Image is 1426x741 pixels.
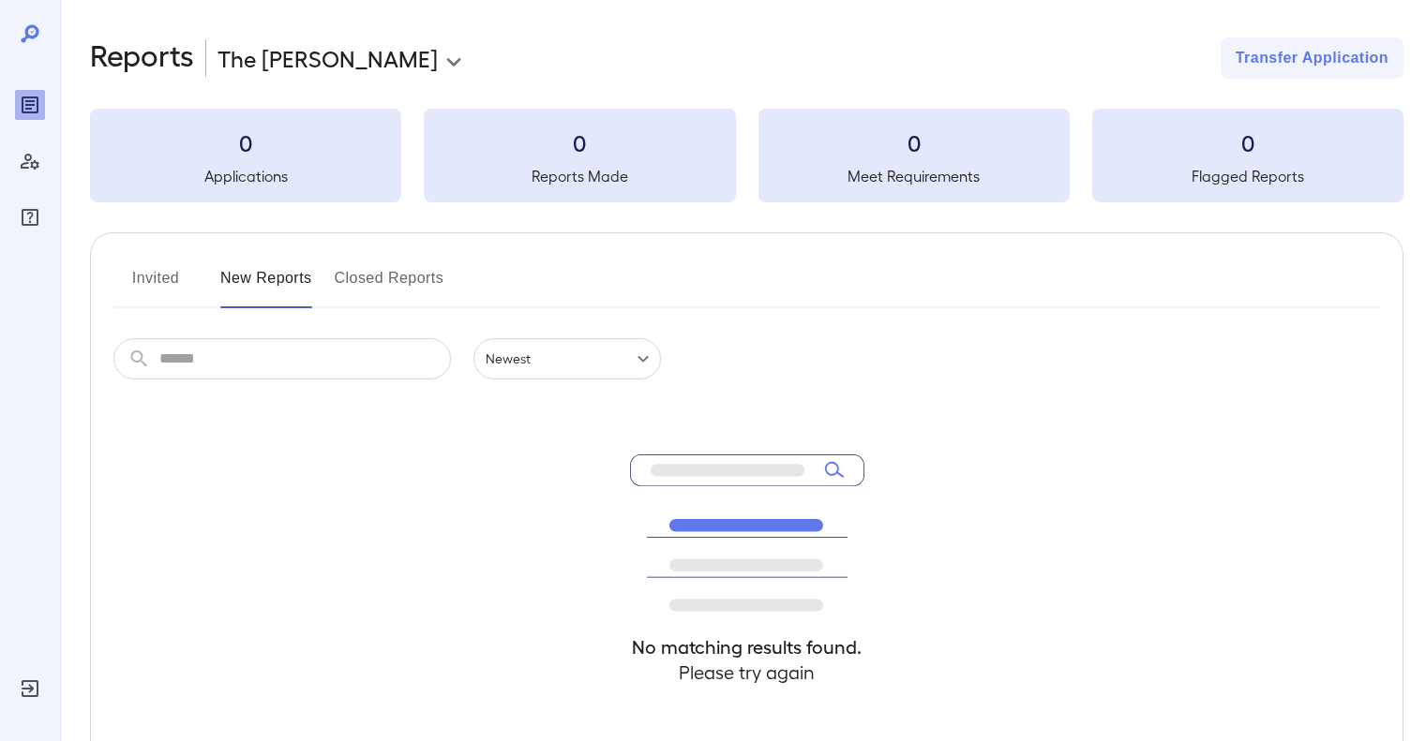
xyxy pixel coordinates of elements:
[15,202,45,232] div: FAQ
[1092,165,1403,187] h5: Flagged Reports
[218,43,438,73] p: The [PERSON_NAME]
[15,90,45,120] div: Reports
[1221,37,1403,79] button: Transfer Application
[630,659,864,685] h4: Please try again
[15,146,45,176] div: Manage Users
[1092,127,1403,157] h3: 0
[90,127,401,157] h3: 0
[90,37,194,79] h2: Reports
[424,127,735,157] h3: 0
[220,263,312,308] button: New Reports
[335,263,444,308] button: Closed Reports
[424,165,735,187] h5: Reports Made
[15,674,45,704] div: Log Out
[758,127,1070,157] h3: 0
[90,109,1403,202] summary: 0Applications0Reports Made0Meet Requirements0Flagged Reports
[473,338,661,379] div: Newest
[113,263,198,308] button: Invited
[758,165,1070,187] h5: Meet Requirements
[90,165,401,187] h5: Applications
[630,634,864,659] h4: No matching results found.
